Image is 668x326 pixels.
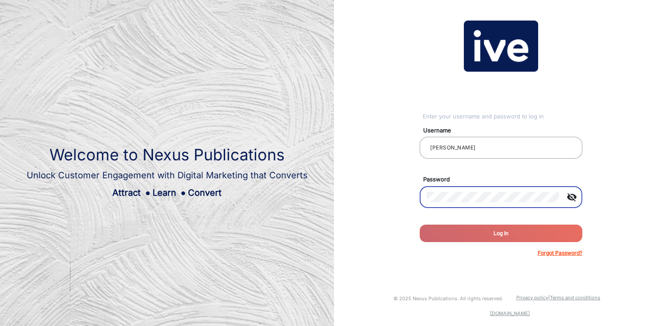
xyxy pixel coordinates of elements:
[181,187,186,198] span: ●
[550,295,600,301] a: Terms and conditions
[516,295,548,301] a: Privacy policy
[490,310,530,316] a: [DOMAIN_NAME]
[393,295,503,302] small: © 2025 Nexus Publications. All rights reserved.
[417,175,592,184] mat-label: Password
[27,146,308,164] h1: Welcome to Nexus Publications
[423,112,582,121] div: Enter your username and password to log in
[548,295,550,301] a: |
[538,249,582,257] p: Forgot Password?
[417,126,592,135] mat-label: Username
[145,187,150,198] span: ●
[27,186,308,199] div: Attract Learn Convert
[464,21,538,72] img: vmg-logo
[420,225,582,242] button: Log In
[27,169,308,182] div: Unlock Customer Engagement with Digital Marketing that Converts
[561,192,582,202] mat-icon: visibility_off
[427,142,575,153] input: Your username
